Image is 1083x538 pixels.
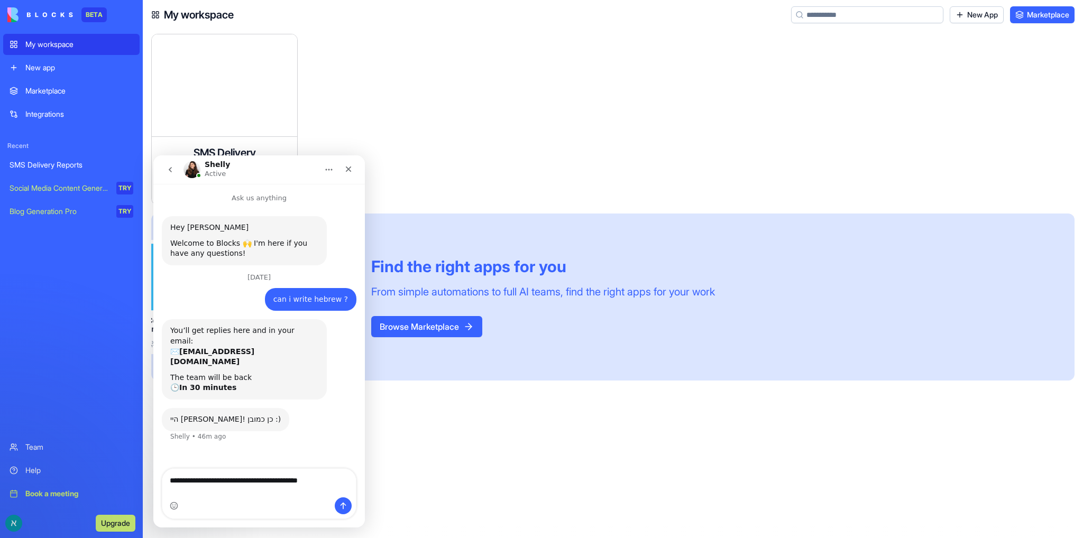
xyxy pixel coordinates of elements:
[182,145,267,175] h4: SMS Delivery Reports
[950,6,1004,23] a: New App
[3,154,140,175] a: SMS Delivery Reports
[3,437,140,458] a: Team
[3,57,140,78] a: New app
[1010,6,1075,23] a: Marketplace
[96,515,135,532] button: Upgrade
[371,284,715,299] div: From simple automations to full AI teams, find the right apps for your work
[3,80,140,101] a: Marketplace
[3,178,140,199] a: Social Media Content GeneratorTRY
[3,483,140,504] a: Book a meeting
[10,160,133,170] div: SMS Delivery Reports
[7,7,73,22] img: logo
[371,321,482,332] a: Browse Marketplace
[96,517,135,528] a: Upgrade
[164,7,234,22] h4: My workspace
[7,7,107,22] a: BETA
[10,183,109,193] div: Social Media Content Generator
[10,206,109,217] div: Blog Generation Pro
[153,155,365,527] iframe: Intercom live chat
[25,109,133,119] div: Integrations
[116,182,133,194] div: TRY
[371,316,482,337] button: Browse Marketplace
[5,515,22,532] img: ACg8ocJbupj-qHE57B85Lt-DY5p2ljiNXNN0ArFLTixggzSgaKMSRg=s96-c
[181,342,198,359] button: Send a message…
[25,39,133,50] div: My workspace
[116,205,133,218] div: TRY
[3,201,140,222] a: Blog Generation ProTRY
[25,86,133,96] div: Marketplace
[371,257,715,276] div: Find the right apps for you
[25,62,133,73] div: New app
[3,142,140,150] span: Recent
[25,465,133,476] div: Help
[25,442,133,452] div: Team
[3,34,140,55] a: My workspace
[25,488,133,499] div: Book a meeting
[3,460,140,481] a: Help
[151,34,298,205] a: SMS Delivery ReportsAvatarby[PERSON_NAME]
[81,7,107,22] div: BETA
[3,104,140,125] a: Integrations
